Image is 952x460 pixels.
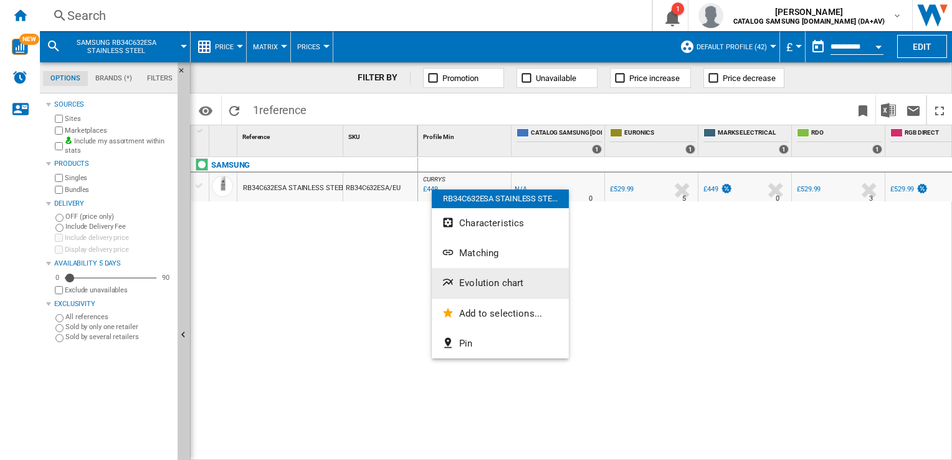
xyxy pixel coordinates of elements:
div: RB34C632ESA STAINLESS STE... [432,189,569,208]
span: Evolution chart [459,277,523,289]
button: Evolution chart [432,268,569,298]
span: Add to selections... [459,308,542,319]
span: Characteristics [459,218,524,229]
button: Add to selections... [432,299,569,328]
button: Characteristics [432,208,569,238]
button: Pin... [432,328,569,358]
span: Pin [459,338,472,349]
button: Matching [432,238,569,268]
span: Matching [459,247,498,259]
